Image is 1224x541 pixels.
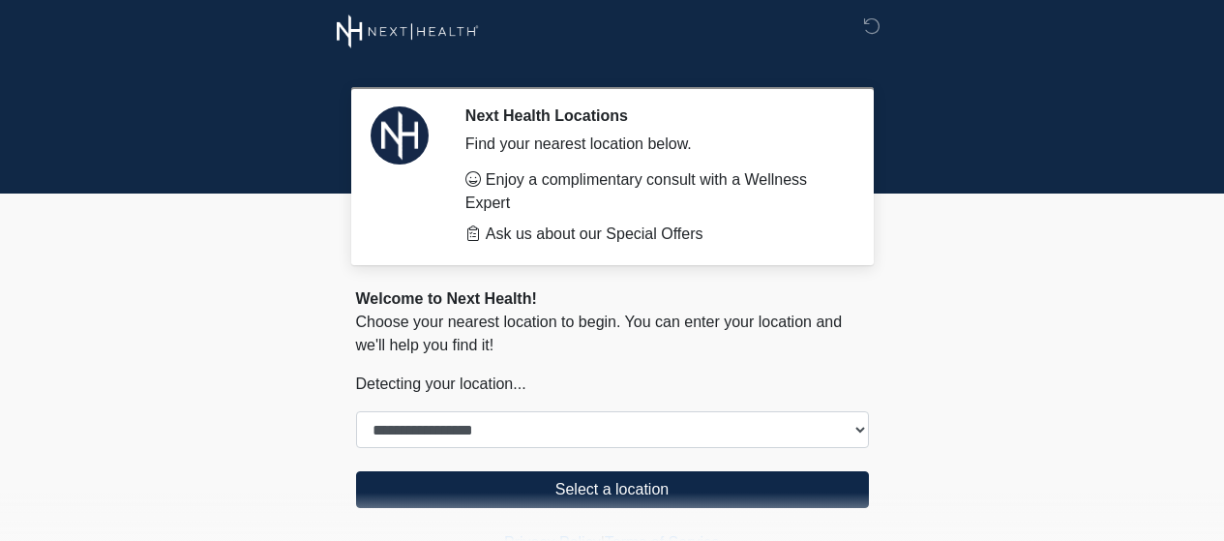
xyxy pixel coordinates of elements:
span: Choose your nearest location to begin. You can enter your location and we'll help you find it! [356,314,843,353]
div: Welcome to Next Health! [356,287,869,311]
img: Agent Avatar [371,106,429,165]
div: Find your nearest location below. [465,133,840,156]
li: Ask us about our Special Offers [465,223,840,246]
h2: Next Health Locations [465,106,840,125]
li: Enjoy a complimentary consult with a Wellness Expert [465,168,840,215]
button: Select a location [356,471,869,508]
span: Detecting your location... [356,376,526,392]
img: Next Health Wellness Logo [337,15,479,48]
